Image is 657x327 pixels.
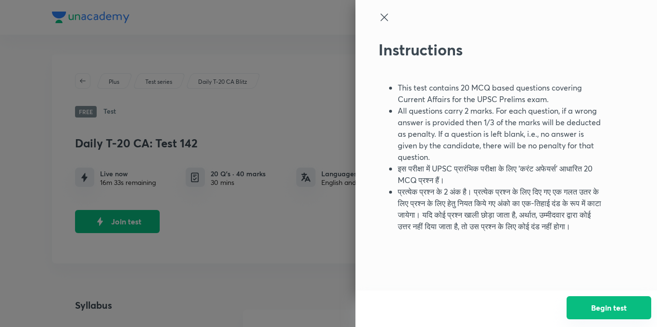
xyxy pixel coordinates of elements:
[398,82,602,105] li: This test contains 20 MCQ based questions covering Current Affairs for the UPSC Prelims exam.
[398,105,602,163] li: All questions carry 2 marks. For each question, if a wrong answer is provided then 1/3 of the mar...
[398,186,602,232] li: प्रत्येक प्रश्न के 2 अंक है। प्रत्येक प्रश्न के लिए दिए गए एक गलत उतर के लिए प्रश्न के लिए हेतु न...
[379,40,602,59] h2: Instructions
[567,296,651,319] button: Begin test
[398,163,602,186] li: इस परीक्षा में UPSC प्रारंभिक परीक्षा के लिए 'करंट अफेयर्स' आधारित 20 MCQ प्रश्न हैं।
